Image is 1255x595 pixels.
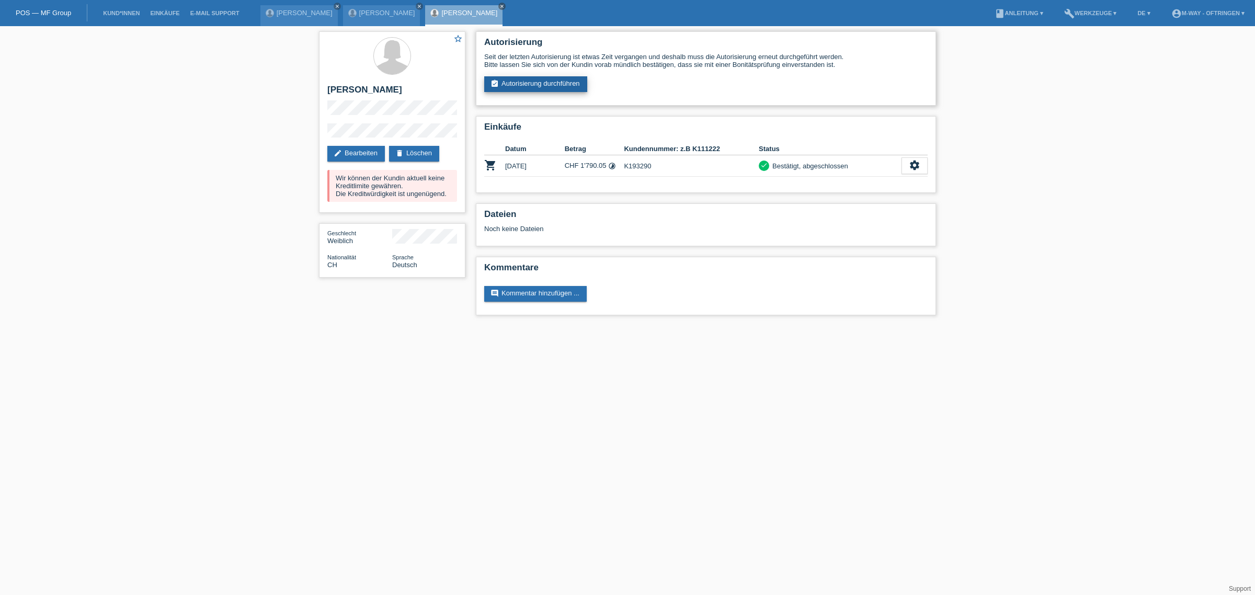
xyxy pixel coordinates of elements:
[327,230,356,236] span: Geschlecht
[392,254,414,260] span: Sprache
[16,9,71,17] a: POS — MF Group
[1171,8,1182,19] i: account_circle
[416,3,423,10] a: close
[1132,10,1155,16] a: DE ▾
[484,225,804,233] div: Noch keine Dateien
[327,85,457,100] h2: [PERSON_NAME]
[327,229,392,245] div: Weiblich
[484,37,928,53] h2: Autorisierung
[505,155,565,177] td: [DATE]
[565,143,624,155] th: Betrag
[185,10,245,16] a: E-Mail Support
[624,143,759,155] th: Kundennummer: z.B K111222
[499,4,505,9] i: close
[909,159,920,171] i: settings
[624,155,759,177] td: K193290
[417,4,422,9] i: close
[1064,8,1075,19] i: build
[484,159,497,171] i: POSP00007576
[441,9,497,17] a: [PERSON_NAME]
[98,10,145,16] a: Kund*innen
[989,10,1048,16] a: bookAnleitung ▾
[327,146,385,162] a: editBearbeiten
[334,149,342,157] i: edit
[995,8,1005,19] i: book
[484,286,587,302] a: commentKommentar hinzufügen ...
[484,209,928,225] h2: Dateien
[327,261,337,269] span: Schweiz
[145,10,185,16] a: Einkäufe
[277,9,333,17] a: [PERSON_NAME]
[327,170,457,202] div: Wir können der Kundin aktuell keine Kreditlimite gewähren. Die Kreditwürdigkeit ist ungenügend.
[760,162,768,169] i: check
[335,4,340,9] i: close
[359,9,415,17] a: [PERSON_NAME]
[1166,10,1250,16] a: account_circlem-way - Oftringen ▾
[453,34,463,45] a: star_border
[490,79,499,88] i: assignment_turned_in
[484,76,587,92] a: assignment_turned_inAutorisierung durchführen
[505,143,565,155] th: Datum
[565,155,624,177] td: CHF 1'790.05
[1059,10,1122,16] a: buildWerkzeuge ▾
[395,149,404,157] i: delete
[490,289,499,297] i: comment
[608,162,616,170] i: Fixe Raten (12 Raten)
[769,161,848,171] div: Bestätigt, abgeschlossen
[453,34,463,43] i: star_border
[759,143,902,155] th: Status
[484,53,928,68] div: Seit der letzten Autorisierung ist etwas Zeit vergangen und deshalb muss die Autorisierung erneut...
[484,262,928,278] h2: Kommentare
[484,122,928,138] h2: Einkäufe
[392,261,417,269] span: Deutsch
[327,254,356,260] span: Nationalität
[334,3,341,10] a: close
[389,146,439,162] a: deleteLöschen
[1229,585,1251,592] a: Support
[498,3,506,10] a: close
